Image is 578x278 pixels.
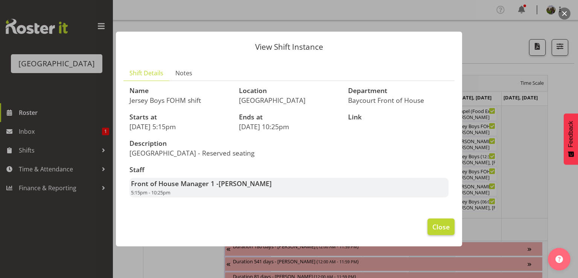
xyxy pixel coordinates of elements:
p: [DATE] 5:15pm [129,122,230,131]
button: Feedback - Show survey [564,113,578,165]
p: Jersey Boys FOHM shift [129,96,230,104]
span: Notes [175,69,192,78]
h3: Ends at [239,113,339,121]
h3: Description [129,140,284,147]
h3: Link [348,113,449,121]
span: [PERSON_NAME] [219,179,272,188]
p: View Shift Instance [123,43,455,51]
h3: Name [129,87,230,95]
p: [GEOGRAPHIC_DATA] [239,96,339,104]
span: 5:15pm - 10:25pm [131,189,170,196]
span: Feedback [567,121,574,147]
p: [GEOGRAPHIC_DATA] - Reserved seating [129,149,284,157]
h3: Starts at [129,113,230,121]
h3: Location [239,87,339,95]
h3: Department [348,87,449,95]
p: Baycourt Front of House [348,96,449,104]
strong: Front of House Manager 1 - [131,179,272,188]
span: Shift Details [129,69,163,78]
img: help-xxl-2.png [555,255,563,263]
p: [DATE] 10:25pm [239,122,339,131]
span: Close [432,222,450,232]
button: Close [427,218,455,235]
h3: Staff [129,166,449,174]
